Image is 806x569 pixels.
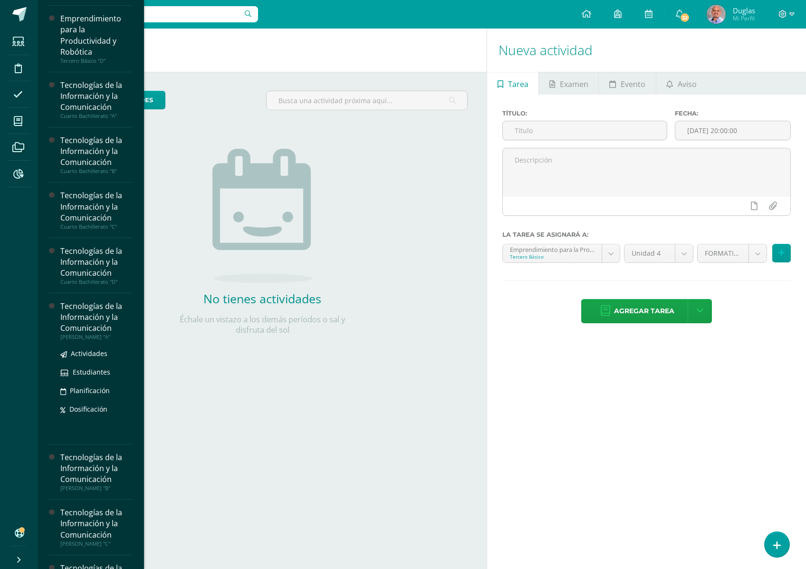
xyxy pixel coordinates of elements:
[624,244,693,262] a: Unidad 4
[60,507,133,547] a: Tecnologías de la Información y la Comunicación[PERSON_NAME] "C"
[599,72,655,95] a: Evento
[60,485,133,492] div: [PERSON_NAME] "B"
[632,244,668,262] span: Unidad 4
[60,279,133,285] div: Cuarto Bachillerato "D"
[60,135,133,174] a: Tecnologías de la Información y la ComunicaciónCuarto Bachillerato "B"
[60,404,133,415] a: Dosificación
[60,301,133,340] a: Tecnologías de la Información y la Comunicación[PERSON_NAME] "A"
[705,244,741,262] span: FORMATIVO (60.0%)
[510,253,595,260] div: Tercero Básico
[167,314,357,335] p: Échale un vistazo a los demás períodos o sal y disfruta del sol
[621,73,645,96] span: Evento
[60,190,133,223] div: Tecnologías de la Información y la Comunicación
[60,348,133,359] a: Actividades
[60,366,133,377] a: Estudiantes
[212,149,312,283] img: no_activities.png
[60,452,133,492] a: Tecnologías de la Información y la Comunicación[PERSON_NAME] "B"
[60,385,133,396] a: Planificación
[675,110,791,117] label: Fecha:
[60,80,133,119] a: Tecnologías de la Información y la ComunicaciónCuarto Bachillerato "A"
[698,244,767,262] a: FORMATIVO (60.0%)
[167,290,357,307] h2: No tienes actividades
[510,244,595,253] div: Emprendimiento para la Productividad y Robótica 'A'
[733,14,755,22] span: Mi Perfil
[60,113,133,119] div: Cuarto Bachillerato "A"
[60,80,133,113] div: Tecnologías de la Información y la Comunicación
[60,168,133,174] div: Cuarto Bachillerato "B"
[656,72,707,95] a: Aviso
[502,231,791,238] label: La tarea se asignará a:
[267,91,467,110] input: Busca una actividad próxima aquí...
[707,5,726,24] img: 303f0dfdc36eeea024f29b2ae9d0f183.png
[60,135,133,168] div: Tecnologías de la Información y la Comunicación
[678,73,697,96] span: Aviso
[733,6,755,15] span: Duglas
[680,12,690,23] span: 32
[60,13,133,64] a: Emprendimiento para la Productividad y RobóticaTercero Básico "D"
[60,13,133,57] div: Emprendimiento para la Productividad y Robótica
[44,6,258,22] input: Busca un usuario...
[508,73,528,96] span: Tarea
[60,452,133,485] div: Tecnologías de la Información y la Comunicación
[49,29,475,72] h1: Actividades
[60,58,133,64] div: Tercero Básico "D"
[60,190,133,230] a: Tecnologías de la Información y la ComunicaciónCuarto Bachillerato "C"
[539,72,598,95] a: Examen
[503,121,667,140] input: Título
[560,73,588,96] span: Examen
[73,367,110,376] span: Estudiantes
[60,540,133,547] div: [PERSON_NAME] "C"
[60,223,133,230] div: Cuarto Bachillerato "C"
[503,244,620,262] a: Emprendimiento para la Productividad y Robótica 'A'Tercero Básico
[71,349,107,358] span: Actividades
[502,110,667,117] label: Título:
[60,301,133,334] div: Tecnologías de la Información y la Comunicación
[70,386,110,395] span: Planificación
[614,299,674,323] span: Agregar tarea
[60,246,133,279] div: Tecnologías de la Información y la Comunicación
[487,72,538,95] a: Tarea
[60,507,133,540] div: Tecnologías de la Información y la Comunicación
[69,405,107,414] span: Dosificación
[60,246,133,285] a: Tecnologías de la Información y la ComunicaciónCuarto Bachillerato "D"
[60,334,133,340] div: [PERSON_NAME] "A"
[675,121,790,140] input: Fecha de entrega
[499,29,795,72] h1: Nueva actividad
